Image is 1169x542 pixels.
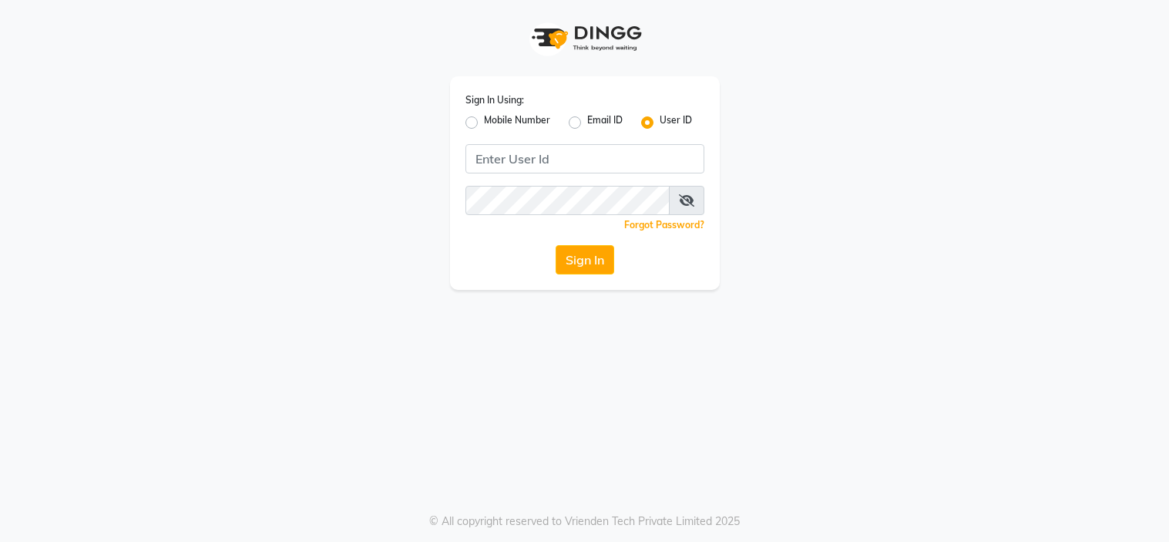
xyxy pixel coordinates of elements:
[556,245,614,274] button: Sign In
[660,113,692,132] label: User ID
[465,144,704,173] input: Username
[465,186,670,215] input: Username
[465,93,524,107] label: Sign In Using:
[523,15,647,61] img: logo1.svg
[484,113,550,132] label: Mobile Number
[587,113,623,132] label: Email ID
[624,219,704,231] a: Forgot Password?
